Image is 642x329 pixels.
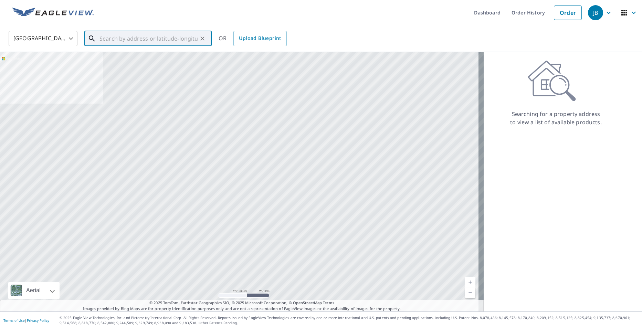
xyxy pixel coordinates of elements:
p: © 2025 Eagle View Technologies, Inc. and Pictometry International Corp. All Rights Reserved. Repo... [60,315,639,326]
a: Order [554,6,582,20]
a: Terms of Use [3,318,25,323]
span: © 2025 TomTom, Earthstar Geographics SIO, © 2025 Microsoft Corporation, © [149,300,334,306]
img: EV Logo [12,8,94,18]
div: Aerial [8,282,60,299]
a: Terms [323,300,334,305]
p: Searching for a property address to view a list of available products. [510,110,602,126]
div: JB [588,5,603,20]
input: Search by address or latitude-longitude [99,29,198,48]
a: OpenStreetMap [293,300,322,305]
a: Current Level 5, Zoom Out [465,287,475,298]
a: Upload Blueprint [233,31,286,46]
a: Current Level 5, Zoom In [465,277,475,287]
div: [GEOGRAPHIC_DATA] [9,29,77,48]
a: Privacy Policy [27,318,49,323]
span: Upload Blueprint [239,34,281,43]
button: Clear [198,34,207,43]
p: | [3,318,49,322]
div: OR [219,31,287,46]
div: Aerial [24,282,43,299]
